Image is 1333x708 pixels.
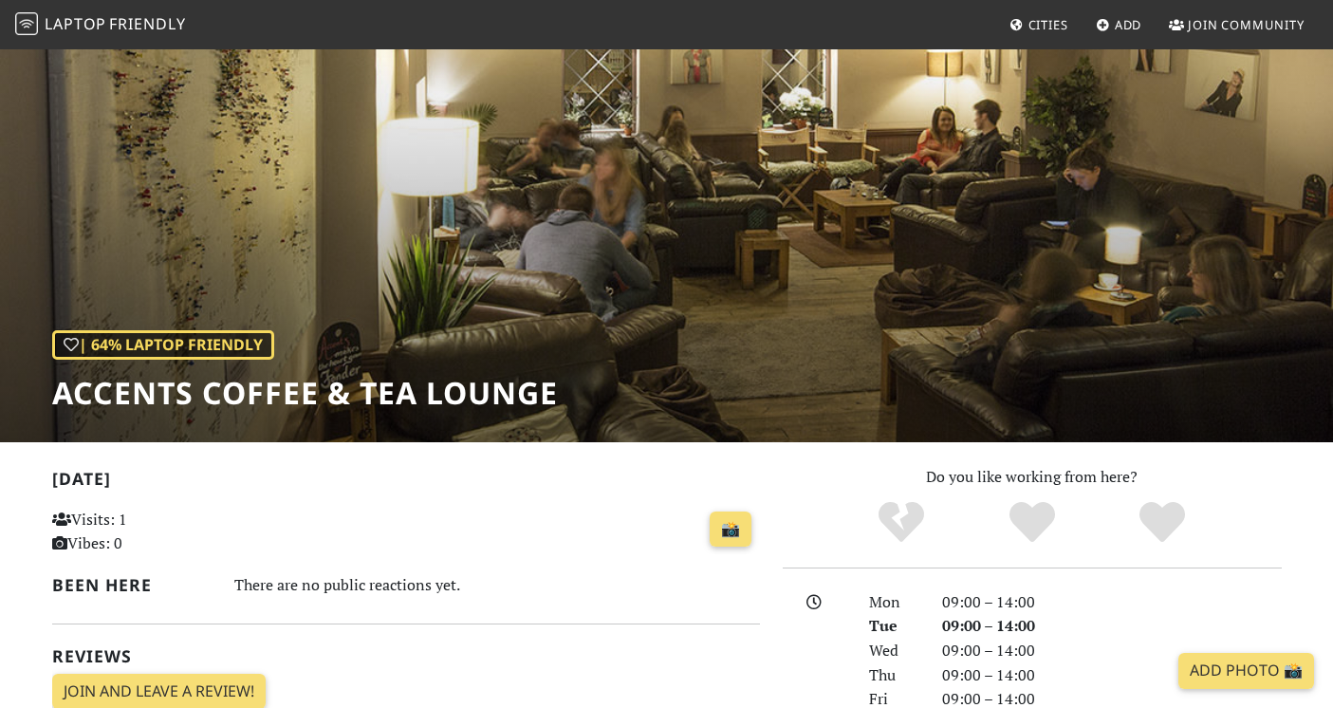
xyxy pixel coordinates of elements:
h2: Been here [52,575,213,595]
span: Add [1115,16,1142,33]
span: Laptop [45,13,106,34]
a: Add [1088,8,1150,42]
p: Do you like working from here? [783,465,1282,490]
div: 09:00 – 14:00 [931,590,1293,615]
h2: [DATE] [52,469,760,496]
div: Yes [967,499,1098,547]
div: There are no public reactions yet. [234,571,760,599]
span: Cities [1028,16,1068,33]
a: Add Photo 📸 [1178,653,1314,689]
h2: Reviews [52,646,760,666]
div: Tue [858,614,930,639]
div: Mon [858,590,930,615]
div: 09:00 – 14:00 [931,614,1293,639]
div: 09:00 – 14:00 [931,639,1293,663]
a: LaptopFriendly LaptopFriendly [15,9,186,42]
div: Thu [858,663,930,688]
div: 09:00 – 14:00 [931,663,1293,688]
a: 📸 [710,512,751,548]
span: Friendly [109,13,185,34]
div: Definitely! [1097,499,1228,547]
a: Cities [1002,8,1076,42]
div: | 64% Laptop Friendly [52,330,274,361]
div: Wed [858,639,930,663]
div: No [836,499,967,547]
a: Join Community [1161,8,1312,42]
img: LaptopFriendly [15,12,38,35]
h1: Accents Coffee & Tea Lounge [52,375,558,411]
span: Join Community [1188,16,1305,33]
p: Visits: 1 Vibes: 0 [52,508,273,556]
